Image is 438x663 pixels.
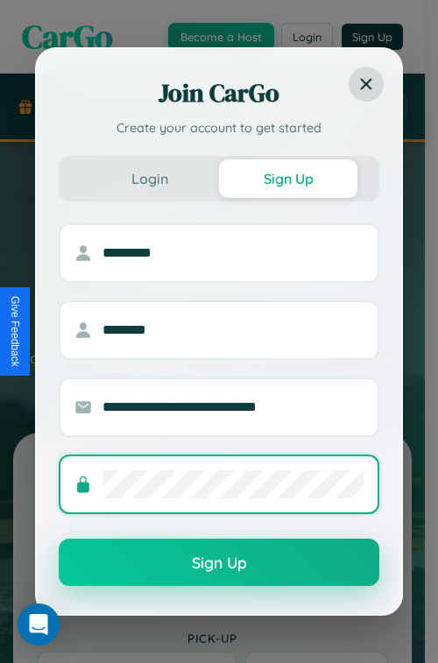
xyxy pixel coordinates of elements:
[59,539,379,586] button: Sign Up
[59,75,379,110] h2: Join CarGo
[81,159,219,198] button: Login
[219,159,357,198] button: Sign Up
[18,603,60,645] div: Open Intercom Messenger
[59,119,379,138] p: Create your account to get started
[9,296,21,367] div: Give Feedback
